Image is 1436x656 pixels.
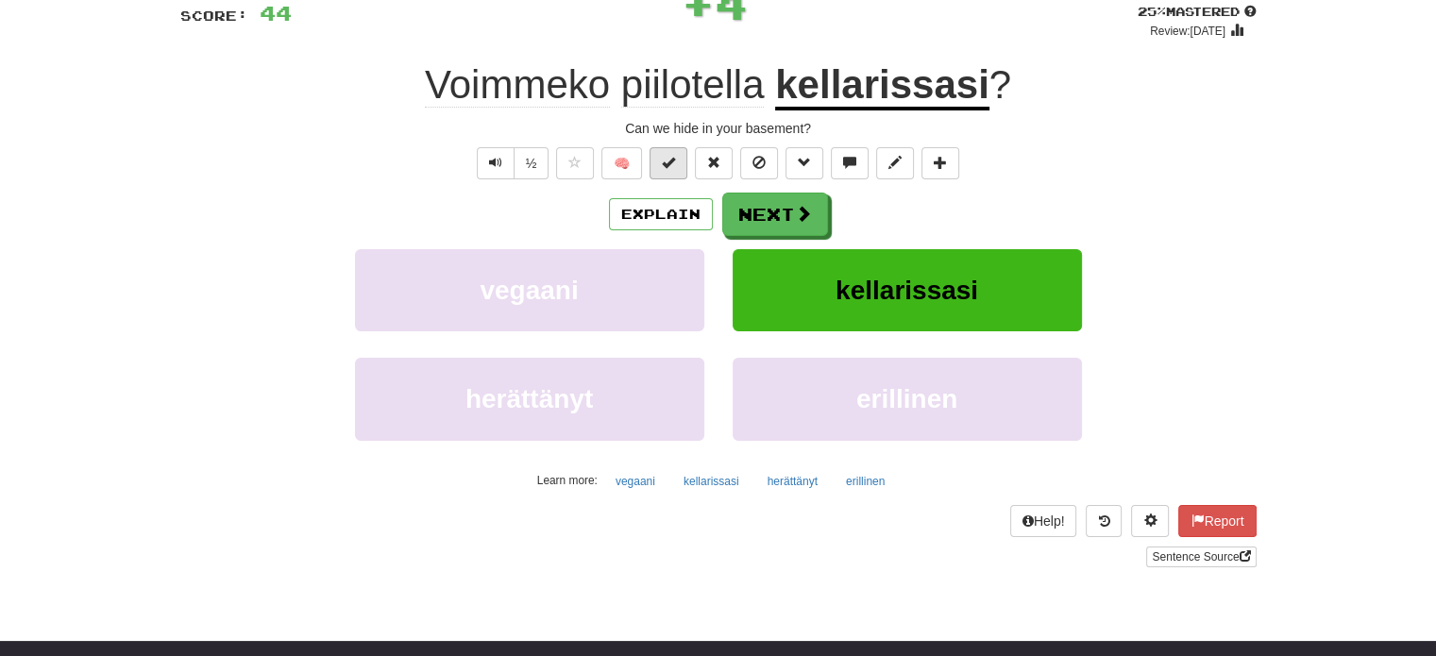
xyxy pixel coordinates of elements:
[650,147,687,179] button: Set this sentence to 100% Mastered (alt+m)
[480,276,578,305] span: vegaani
[260,1,292,25] span: 44
[1010,505,1077,537] button: Help!
[477,147,515,179] button: Play sentence audio (ctl+space)
[876,147,914,179] button: Edit sentence (alt+d)
[605,467,666,496] button: vegaani
[1146,547,1256,567] a: Sentence Source
[180,8,248,24] span: Score:
[831,147,869,179] button: Discuss sentence (alt+u)
[537,474,598,487] small: Learn more:
[621,62,765,108] span: piilotella
[473,147,549,179] div: Text-to-speech controls
[775,62,989,110] u: kellarissasi
[733,249,1082,331] button: kellarissasi
[695,147,733,179] button: Reset to 0% Mastered (alt+r)
[1086,505,1122,537] button: Round history (alt+y)
[921,147,959,179] button: Add to collection (alt+a)
[609,198,713,230] button: Explain
[836,276,978,305] span: kellarissasi
[722,193,828,236] button: Next
[1138,4,1166,19] span: 25 %
[355,358,704,440] button: herättänyt
[856,384,957,413] span: erillinen
[1138,4,1257,21] div: Mastered
[425,62,610,108] span: Voimmeko
[673,467,750,496] button: kellarissasi
[180,119,1257,138] div: Can we hide in your basement?
[1178,505,1256,537] button: Report
[989,62,1011,107] span: ?
[1150,25,1225,38] small: Review: [DATE]
[836,467,895,496] button: erillinen
[355,249,704,331] button: vegaani
[733,358,1082,440] button: erillinen
[740,147,778,179] button: Ignore sentence (alt+i)
[465,384,593,413] span: herättänyt
[786,147,823,179] button: Grammar (alt+g)
[556,147,594,179] button: Favorite sentence (alt+f)
[514,147,549,179] button: ½
[601,147,642,179] button: 🧠
[757,467,828,496] button: herättänyt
